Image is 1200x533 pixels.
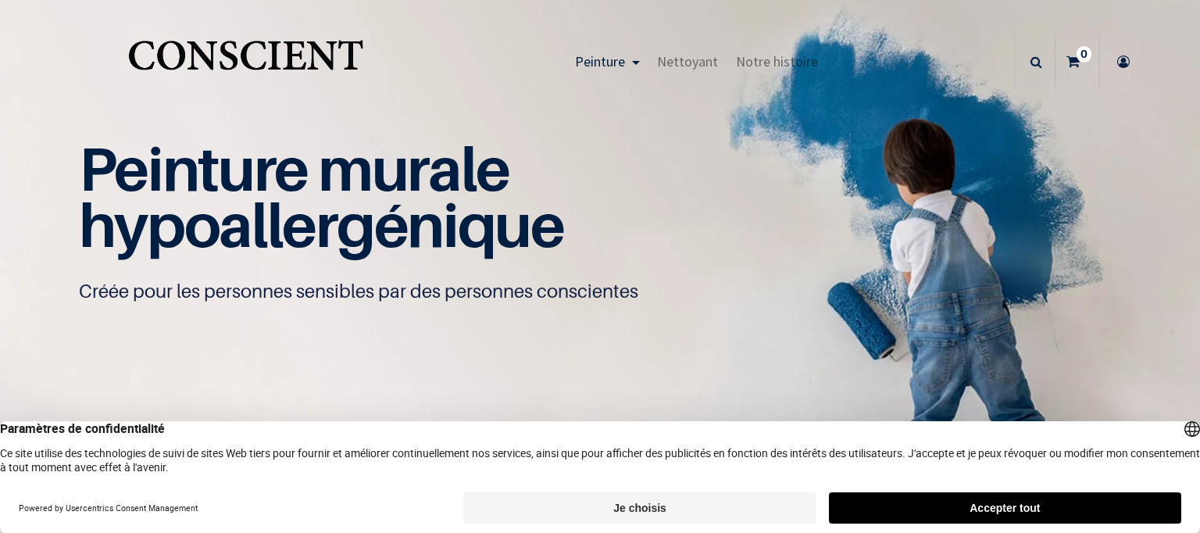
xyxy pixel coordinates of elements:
[1077,46,1091,62] sup: 0
[125,31,366,93] a: Logo of Conscient
[736,52,818,70] span: Notre histoire
[125,31,366,93] img: Conscient
[79,132,509,205] span: Peinture murale
[566,34,648,89] a: Peinture
[1055,34,1099,89] a: 0
[575,52,625,70] span: Peinture
[79,279,1121,304] p: Créée pour les personnes sensibles par des personnes conscientes
[79,188,564,261] span: hypoallergénique
[657,52,718,70] span: Nettoyant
